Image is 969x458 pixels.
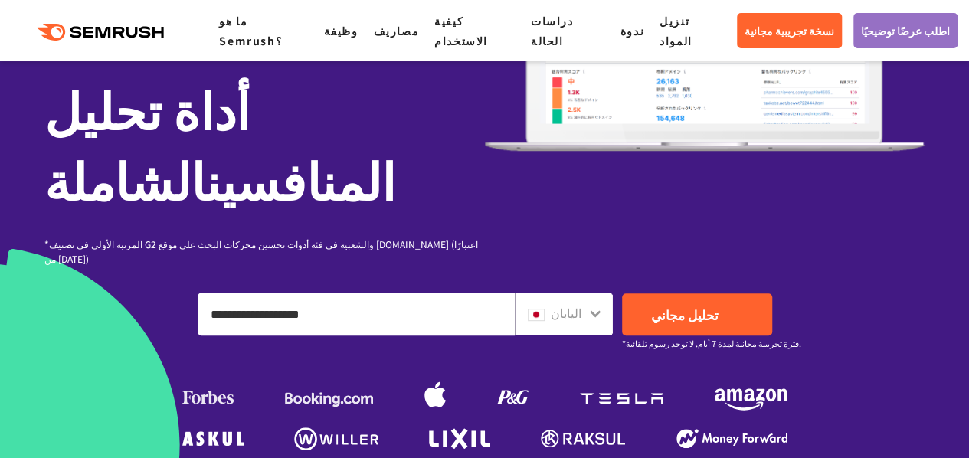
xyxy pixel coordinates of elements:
font: نسخة تجريبية مجانية [745,23,834,38]
input: أدخل المجال أو الكلمة الأساسية أو عنوان URL [198,293,514,335]
a: اطلب عرضًا توضيحيًا [853,13,958,48]
font: اطلب عرضًا توضيحيًا [861,23,950,38]
font: الشاملة [44,142,206,215]
font: أداة تحليل المنافسين [44,71,395,215]
a: نسخة تجريبية مجانية [737,13,842,48]
a: ما هو Semrush؟ [219,13,282,48]
a: كيفية الاستخدام [434,13,488,48]
font: *فترة تجريبية مجانية لمدة 7 أيام. لا توجد رسوم تلقائية. [622,337,801,349]
font: اليابان [551,303,581,322]
font: تحليل مجاني [651,305,719,324]
a: ندوة [620,23,644,38]
a: مصاريف [373,23,419,38]
font: *المرتبة الأولى في تصنيف G2 والشعبية في فئة أدوات تحسين محركات البحث على موقع [DOMAIN_NAME] (اعتب... [44,237,478,265]
a: وظيفة [323,23,358,38]
a: دراسات الحالة [531,13,574,48]
a: تنزيل المواد [660,13,692,48]
a: تحليل مجاني [622,293,772,335]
